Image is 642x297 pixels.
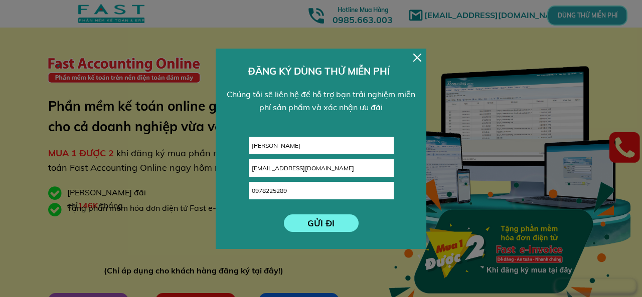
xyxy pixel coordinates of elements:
[248,64,395,79] h3: ĐĂNG KÝ DÙNG THỬ MIỄN PHÍ
[284,214,359,232] p: GỬI ĐI
[249,182,393,199] input: Số điện thoại
[249,137,393,154] input: Họ và tên
[249,160,393,176] input: Email
[222,88,420,114] div: Chúng tôi sẽ liên hệ để hỗ trợ bạn trải nghiệm miễn phí sản phẩm và xác nhận ưu đãi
